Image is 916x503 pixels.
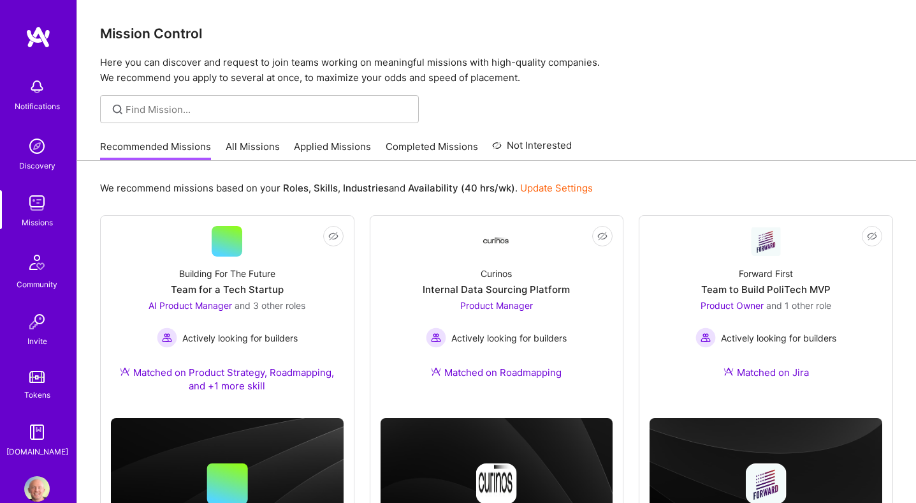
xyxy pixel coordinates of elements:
[24,190,50,216] img: teamwork
[386,140,478,161] a: Completed Missions
[481,237,512,246] img: Company Logo
[766,300,831,311] span: and 1 other role
[100,181,593,195] p: We recommend missions based on your , , and .
[701,300,764,311] span: Product Owner
[597,231,607,241] i: icon EyeClosed
[21,476,53,502] a: User Avatar
[721,331,836,345] span: Actively looking for builders
[27,334,47,348] div: Invite
[29,371,45,383] img: tokens
[6,445,68,458] div: [DOMAIN_NAME]
[867,231,877,241] i: icon EyeClosed
[182,331,298,345] span: Actively looking for builders
[408,182,515,194] b: Availability (40 hrs/wk)
[650,226,882,394] a: Company LogoForward FirstTeam to Build PoliTech MVPProduct Owner and 1 other roleActively looking...
[19,159,55,172] div: Discovery
[15,100,60,113] div: Notifications
[426,327,446,348] img: Actively looking for builders
[157,327,177,348] img: Actively looking for builders
[492,138,572,161] a: Not Interested
[149,300,232,311] span: AI Product Manager
[520,182,593,194] a: Update Settings
[24,388,50,402] div: Tokens
[111,226,344,408] a: Building For The FutureTeam for a Tech StartupAI Product Manager and 3 other rolesActively lookin...
[110,102,125,117] i: icon SearchGrey
[120,366,130,377] img: Ateam Purple Icon
[24,74,50,100] img: bell
[695,327,716,348] img: Actively looking for builders
[24,309,50,334] img: Invite
[314,182,338,194] b: Skills
[423,283,570,296] div: Internal Data Sourcing Platform
[171,283,284,296] div: Team for a Tech Startup
[17,278,57,291] div: Community
[294,140,371,161] a: Applied Missions
[179,267,275,280] div: Building For The Future
[701,283,831,296] div: Team to Build PoliTech MVP
[126,103,409,116] input: Find Mission...
[343,182,389,194] b: Industries
[111,366,344,393] div: Matched on Product Strategy, Roadmapping, and +1 more skill
[723,366,734,377] img: Ateam Purple Icon
[22,216,53,229] div: Missions
[25,26,51,49] img: logo
[226,140,280,161] a: All Missions
[723,366,809,379] div: Matched on Jira
[481,267,512,280] div: Curinos
[100,26,893,41] h3: Mission Control
[22,247,52,278] img: Community
[283,182,309,194] b: Roles
[24,476,50,502] img: User Avatar
[451,331,567,345] span: Actively looking for builders
[100,140,211,161] a: Recommended Missions
[739,267,793,280] div: Forward First
[100,55,893,86] p: Here you can discover and request to join teams working on meaningful missions with high-quality ...
[235,300,305,311] span: and 3 other roles
[431,366,562,379] div: Matched on Roadmapping
[24,133,50,159] img: discovery
[460,300,533,311] span: Product Manager
[431,366,441,377] img: Ateam Purple Icon
[381,226,613,394] a: Company LogoCurinosInternal Data Sourcing PlatformProduct Manager Actively looking for buildersAc...
[24,419,50,445] img: guide book
[751,227,782,256] img: Company Logo
[328,231,338,241] i: icon EyeClosed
